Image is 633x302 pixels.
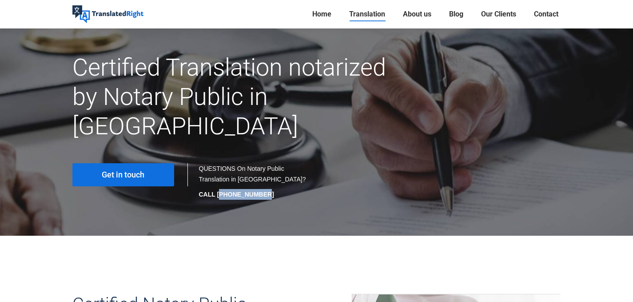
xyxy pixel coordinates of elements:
span: Translation [349,10,385,19]
span: Our Clients [481,10,516,19]
span: Home [312,10,331,19]
span: Blog [449,10,463,19]
a: Blog [446,8,466,20]
a: Our Clients [478,8,519,20]
strong: CALL [PHONE_NUMBER] [199,191,274,198]
a: Get in touch [72,163,174,186]
img: Translated Right [72,5,143,23]
span: Contact [534,10,558,19]
a: Home [310,8,334,20]
h1: Certified Translation notarized by Notary Public in [GEOGRAPHIC_DATA] [72,53,394,141]
span: About us [403,10,431,19]
a: Contact [531,8,561,20]
div: QUESTIONS On Notary Public Translation in [GEOGRAPHIC_DATA]? [199,163,308,200]
a: Translation [346,8,388,20]
span: Get in touch [102,170,144,179]
a: About us [400,8,434,20]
